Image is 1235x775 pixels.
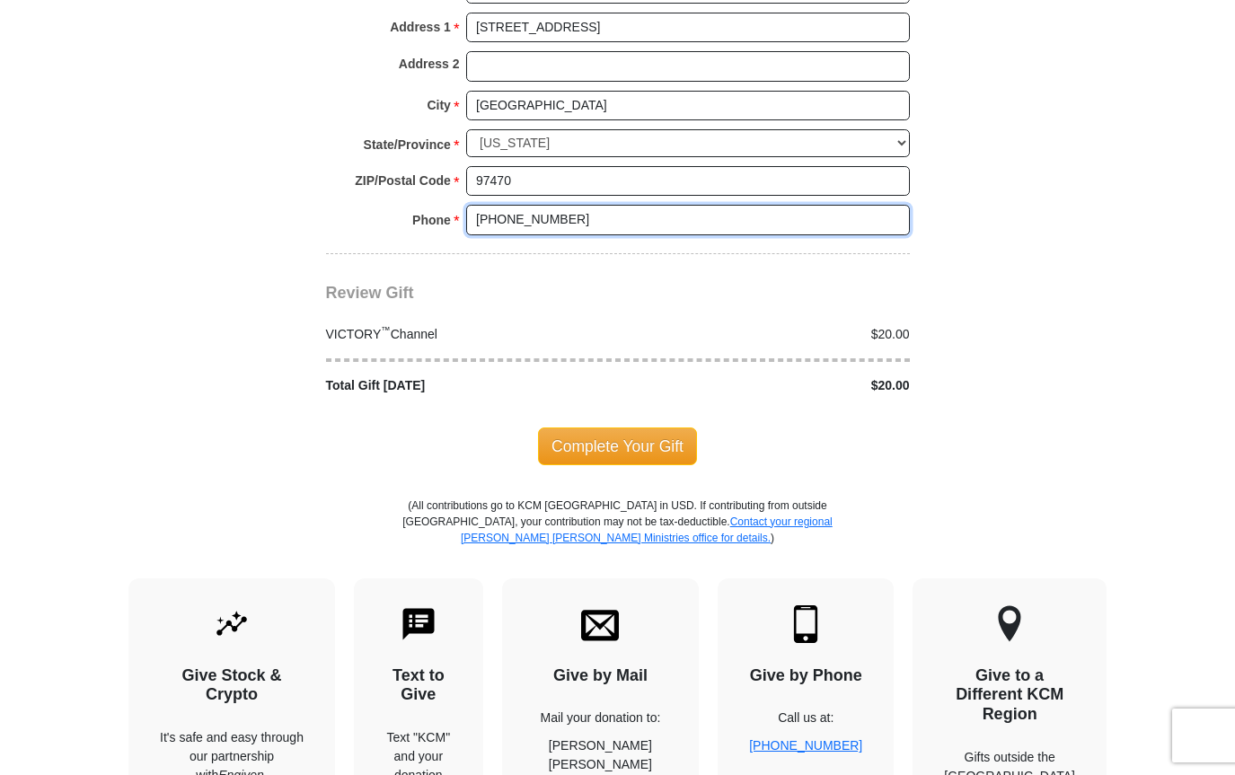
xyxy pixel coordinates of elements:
a: [PHONE_NUMBER] [749,738,862,753]
h4: Text to Give [385,666,452,705]
img: mobile.svg [787,605,825,643]
img: envelope.svg [581,605,619,643]
p: Call us at: [749,709,862,727]
img: text-to-give.svg [400,605,437,643]
p: (All contributions go to KCM [GEOGRAPHIC_DATA] in USD. If contributing from outside [GEOGRAPHIC_D... [402,498,834,578]
a: Contact your regional [PERSON_NAME] [PERSON_NAME] Ministries office for details. [461,515,833,544]
strong: ZIP/Postal Code [355,168,451,193]
span: Complete Your Gift [538,427,697,465]
strong: State/Province [364,132,451,157]
div: $20.00 [618,325,920,344]
h4: Give by Phone [749,666,862,686]
div: $20.00 [618,376,920,395]
img: give-by-stock.svg [213,605,251,643]
strong: Phone [412,207,451,233]
h4: Give to a Different KCM Region [944,666,1075,725]
sup: ™ [381,324,391,335]
span: Review Gift [326,284,414,302]
p: Mail your donation to: [534,709,668,727]
img: other-region [997,605,1022,643]
div: VICTORY Channel [316,325,618,344]
strong: City [427,92,450,118]
strong: Address 1 [390,14,451,40]
div: Total Gift [DATE] [316,376,618,395]
h4: Give by Mail [534,666,668,686]
strong: Address 2 [399,51,460,76]
h4: Give Stock & Crypto [160,666,304,705]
